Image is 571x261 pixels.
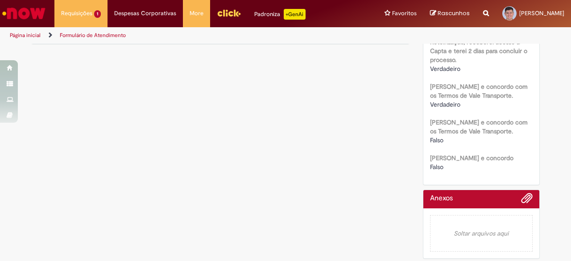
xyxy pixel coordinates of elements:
[61,9,92,18] span: Requisições
[438,9,470,17] span: Rascunhos
[7,27,374,44] ul: Trilhas de página
[430,154,513,162] b: [PERSON_NAME] e concordo
[430,29,527,64] b: Estou ciente que após Solicitar a Roteirização, receberei acesso a Capta e terei 2 dias para conc...
[392,9,417,18] span: Favoritos
[10,32,41,39] a: Página inicial
[284,9,306,20] p: +GenAi
[430,83,528,99] b: [PERSON_NAME] e concordo com os Termos de Vale Transporte.
[430,215,533,252] em: Soltar arquivos aqui
[430,9,470,18] a: Rascunhos
[190,9,203,18] span: More
[254,9,306,20] div: Padroniza
[430,163,443,171] span: Falso
[94,10,101,18] span: 1
[114,9,176,18] span: Despesas Corporativas
[217,6,241,20] img: click_logo_yellow_360x200.png
[430,118,528,135] b: [PERSON_NAME] e concordo com os Termos de Vale Transporte.
[1,4,47,22] img: ServiceNow
[430,195,453,203] h2: Anexos
[430,65,460,73] span: Verdadeiro
[521,192,533,208] button: Adicionar anexos
[430,136,443,144] span: Falso
[430,100,460,108] span: Verdadeiro
[519,9,564,17] span: [PERSON_NAME]
[60,32,126,39] a: Formulário de Atendimento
